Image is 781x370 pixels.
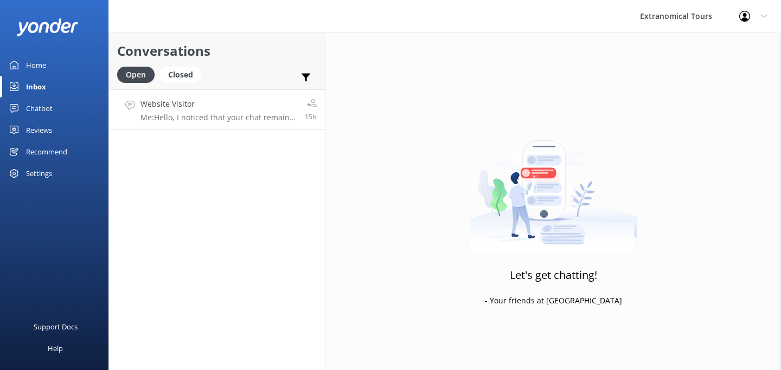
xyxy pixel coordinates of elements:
div: Recommend [26,141,67,163]
div: Help [48,337,63,359]
div: Support Docs [34,316,78,337]
a: Open [117,68,160,80]
div: Reviews [26,119,52,141]
h3: Let's get chatting! [510,267,597,284]
div: Home [26,54,46,76]
div: Closed [160,67,201,83]
a: Closed [160,68,207,80]
img: yonder-white-logo.png [16,18,79,36]
div: Inbox [26,76,46,98]
span: Aug 31 2025 09:56pm (UTC -07:00) America/Tijuana [305,112,317,121]
p: Me: Hello, I noticed that your chat remains open, but inactive. I will close this live chat for n... [140,113,297,122]
h4: Website Visitor [140,98,297,110]
img: artwork of a man stealing a conversation from at giant smartphone [470,118,637,253]
div: Chatbot [26,98,53,119]
a: Website VisitorMe:Hello, I noticed that your chat remains open, but inactive. I will close this l... [109,89,325,130]
div: Open [117,67,155,83]
h2: Conversations [117,41,317,61]
p: - Your friends at [GEOGRAPHIC_DATA] [485,295,622,307]
div: Settings [26,163,52,184]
